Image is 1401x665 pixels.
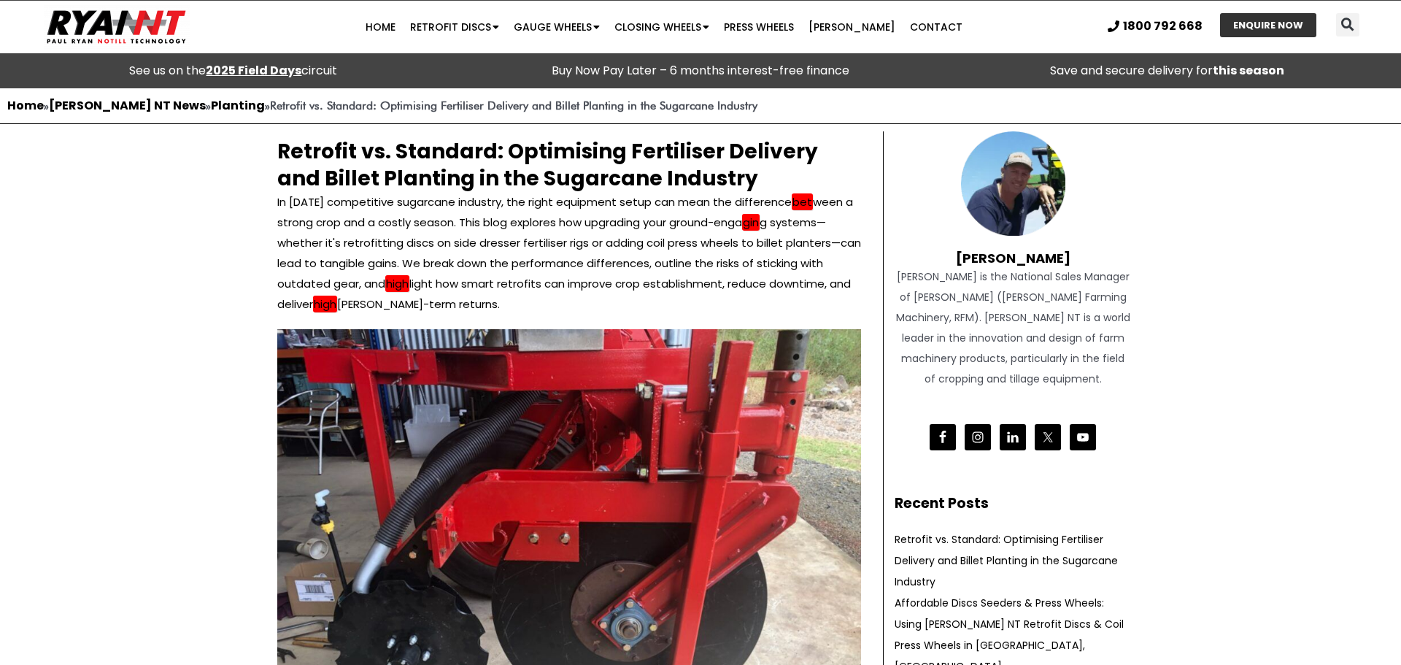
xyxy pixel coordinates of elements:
a: Retrofit vs. Standard: Optimising Fertiliser Delivery and Billet Planting in the Sugarcane Industry [895,532,1118,589]
div: [PERSON_NAME] is the National Sales Manager of [PERSON_NAME] ([PERSON_NAME] Farming Machinery, RF... [895,266,1131,389]
a: [PERSON_NAME] NT News [49,97,206,114]
a: Contact [903,12,970,42]
a: Home [7,97,44,114]
a: Planting [211,97,265,114]
em: bet [792,193,813,210]
a: 1800 792 668 [1108,20,1203,32]
div: See us on the circuit [7,61,460,81]
p: Buy Now Pay Later – 6 months interest-free finance [474,61,927,81]
a: Closing Wheels [607,12,717,42]
em: high [385,275,409,292]
strong: this season [1213,62,1284,79]
h4: [PERSON_NAME] [895,236,1131,266]
strong: Retrofit vs. Standard: Optimising Fertiliser Delivery and Billet Planting in the Sugarcane Industry [270,99,757,112]
p: Save and secure delivery for [941,61,1394,81]
em: high [313,296,337,312]
p: In [DATE] competitive sugarcane industry, the right equipment setup can mean the difference ween ... [277,192,861,315]
a: 2025 Field Days [206,62,301,79]
span: » » » [7,99,757,112]
div: Search [1336,13,1359,36]
a: ENQUIRE NOW [1220,13,1316,37]
nav: Menu [271,12,1056,42]
a: Gauge Wheels [506,12,607,42]
a: Retrofit Discs [403,12,506,42]
span: ENQUIRE NOW [1233,20,1303,30]
h2: Recent Posts [895,493,1131,515]
img: Ryan NT logo [44,4,190,50]
span: 1800 792 668 [1123,20,1203,32]
h2: Retrofit vs. Standard: Optimising Fertiliser Delivery and Billet Planting in the Sugarcane Industry [277,139,861,192]
em: gin [742,214,760,231]
a: Press Wheels [717,12,801,42]
a: [PERSON_NAME] [801,12,903,42]
a: Home [358,12,403,42]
